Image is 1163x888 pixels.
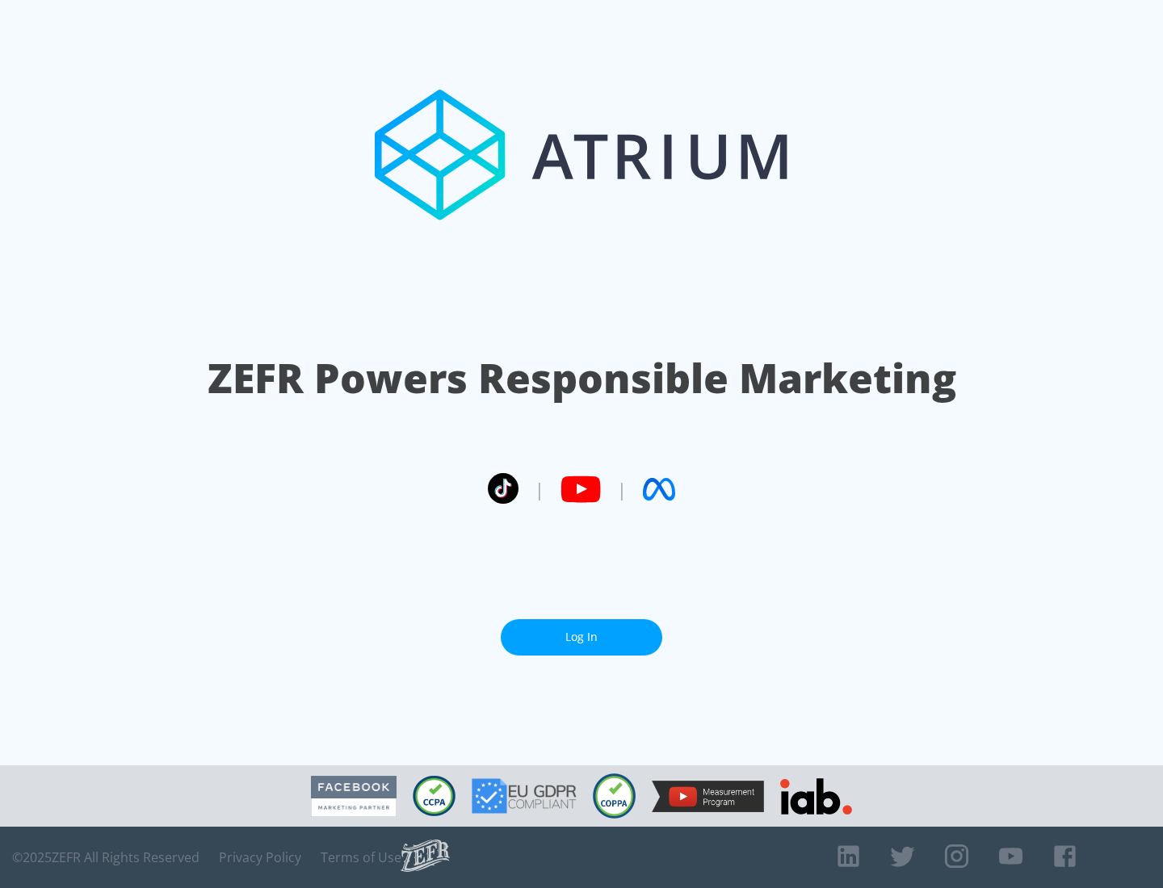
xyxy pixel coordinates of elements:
img: YouTube Measurement Program [652,781,764,812]
a: Log In [501,619,662,656]
a: Privacy Policy [219,849,301,865]
img: GDPR Compliant [472,778,577,814]
span: © 2025 ZEFR All Rights Reserved [12,849,199,865]
img: COPPA Compliant [593,773,636,819]
span: | [617,477,627,501]
img: CCPA Compliant [413,776,456,816]
span: | [535,477,544,501]
img: Facebook Marketing Partner [311,776,397,817]
img: IAB [780,778,852,815]
a: Terms of Use [321,849,401,865]
h1: ZEFR Powers Responsible Marketing [208,350,956,406]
